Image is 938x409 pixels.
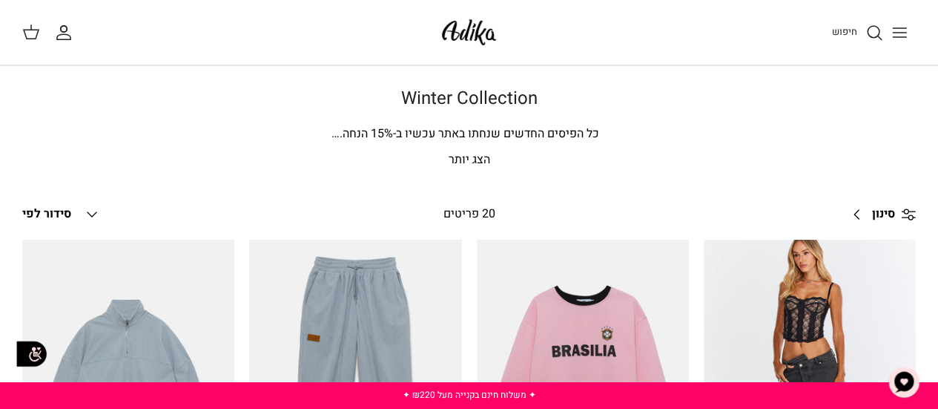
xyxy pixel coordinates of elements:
a: החשבון שלי [55,24,79,42]
span: חיפוש [832,24,857,39]
div: 20 פריטים [359,205,579,224]
img: accessibility_icon02.svg [11,333,52,374]
h1: Winter Collection [22,88,916,110]
button: צ'אט [882,360,926,405]
span: כל הפיסים החדשים שנחתו באתר עכשיו ב- [393,125,599,143]
a: ✦ משלוח חינם בקנייה מעל ₪220 ✦ [403,388,536,402]
button: סידור לפי [22,198,101,231]
span: 15 [371,125,384,143]
a: סינון [842,197,916,232]
span: סינון [872,205,895,224]
span: סידור לפי [22,205,71,223]
a: חיפוש [832,24,883,42]
button: Toggle menu [883,16,916,49]
span: % הנחה. [331,125,393,143]
img: Adika IL [437,15,501,50]
p: הצג יותר [22,151,916,170]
